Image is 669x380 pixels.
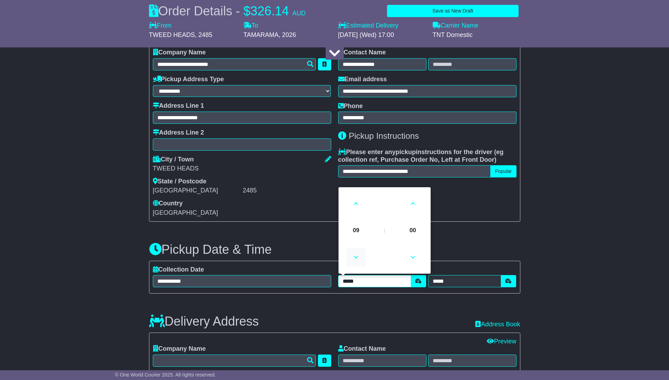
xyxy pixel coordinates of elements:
[153,209,218,216] span: [GEOGRAPHIC_DATA]
[153,345,206,353] label: Company Name
[115,372,216,378] span: © One World Courier 2025. All rights reserved.
[153,200,183,207] label: Country
[402,191,423,216] a: Increment Minute
[433,22,478,30] label: Carrier Name
[195,31,213,38] span: , 2485
[153,187,241,195] div: [GEOGRAPHIC_DATA]
[403,221,422,240] span: Pick Minute
[338,76,387,83] label: Email address
[487,338,516,345] a: Preview
[338,345,386,353] label: Contact Name
[402,245,423,270] a: Decrement Minute
[244,31,279,38] span: TAMARAMA
[153,165,331,173] div: TWEED HEADS
[349,131,419,140] span: Pickup Instructions
[338,22,426,30] label: Estimated Delivery
[149,22,172,30] label: From
[153,129,204,137] label: Address Line 2
[244,4,251,18] span: $
[347,221,365,240] span: Pick Hour
[387,5,518,17] button: Save as New Draft
[149,31,195,38] span: TWEED HEADS
[243,187,331,195] div: 2485
[153,102,204,110] label: Address Line 1
[149,243,520,257] h3: Pickup Date & Time
[153,49,206,56] label: Company Name
[346,245,366,270] a: Decrement Hour
[338,149,516,164] label: Please enter any instructions for the driver ( )
[292,10,306,17] span: AUD
[244,22,258,30] label: To
[433,31,520,39] div: TNT Domestic
[153,266,204,274] label: Collection Date
[153,76,224,83] label: Pickup Address Type
[153,156,194,164] label: City / Town
[338,102,363,110] label: Phone
[149,3,306,18] div: Order Details -
[149,314,259,328] h3: Delivery Address
[251,4,289,18] span: 326.14
[338,31,426,39] div: [DATE] (Wed) 17:00
[372,219,396,242] td: :
[490,165,516,177] button: Popular
[487,41,516,48] a: Preview
[338,149,504,163] span: eg collection ref, Purchase Order No, Left at Front Door
[475,321,520,328] a: Address Book
[396,149,416,155] span: pickup
[346,191,366,216] a: Increment Hour
[278,31,296,38] span: , 2026
[153,178,207,185] label: State / Postcode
